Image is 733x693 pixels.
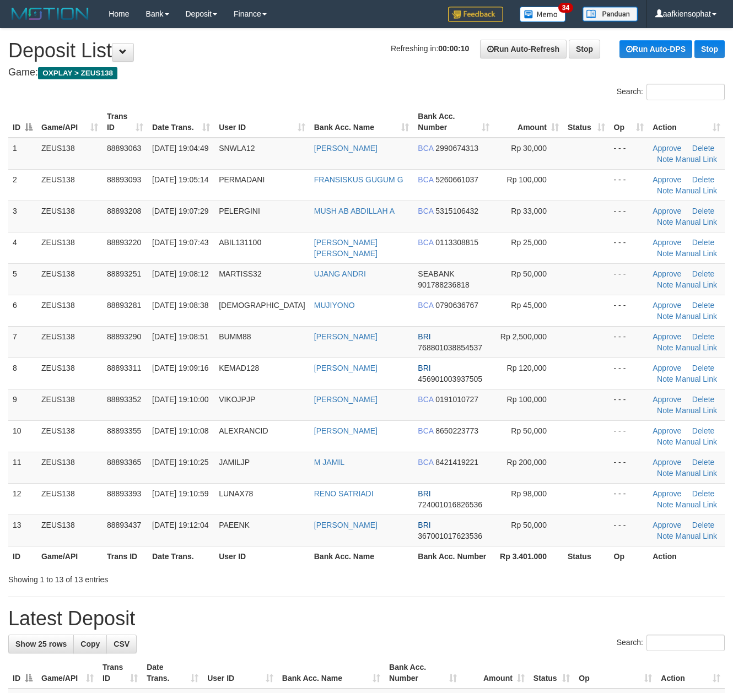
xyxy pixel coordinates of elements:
span: BCA [418,175,433,184]
a: Note [657,312,673,321]
th: Action [648,546,725,566]
span: [DATE] 19:10:25 [152,458,208,467]
span: JAMILJP [219,458,250,467]
th: Rp 3.401.000 [494,546,563,566]
span: BCA [418,458,433,467]
th: Bank Acc. Number: activate to sort column ascending [385,657,461,689]
span: BUMM88 [219,332,251,341]
th: Action: activate to sort column ascending [648,106,725,138]
span: VIKOJPJP [219,395,255,404]
h1: Deposit List [8,40,725,62]
a: RENO SATRIADI [314,489,374,498]
span: 88893355 [107,426,141,435]
span: 88893365 [107,458,141,467]
span: BCA [418,426,433,435]
span: SNWLA12 [219,144,255,153]
div: Showing 1 to 13 of 13 entries [8,570,297,585]
th: ID: activate to sort column descending [8,657,37,689]
a: Delete [692,144,714,153]
td: ZEUS138 [37,232,103,263]
a: Delete [692,458,714,467]
span: 88893093 [107,175,141,184]
span: ABIL131100 [219,238,261,247]
a: Manual Link [675,469,717,478]
span: BRI [418,364,430,372]
a: [PERSON_NAME] [PERSON_NAME] [314,238,378,258]
a: Delete [692,269,714,278]
a: Delete [692,175,714,184]
span: BCA [418,144,433,153]
span: Copy 367001017623536 to clipboard [418,532,482,540]
th: Op: activate to sort column ascending [574,657,656,689]
a: Approve [653,144,681,153]
a: Delete [692,364,714,372]
a: Note [657,406,673,415]
a: Manual Link [675,532,717,540]
span: [DATE] 19:10:00 [152,395,208,404]
th: Status: activate to sort column ascending [529,657,574,689]
th: Game/API [37,546,103,566]
td: - - - [610,515,649,546]
span: 88893311 [107,364,141,372]
span: 88893208 [107,207,141,215]
td: - - - [610,483,649,515]
td: ZEUS138 [37,483,103,515]
span: Refreshing in: [391,44,469,53]
th: Bank Acc. Name [310,546,414,566]
a: Manual Link [675,280,717,289]
a: Approve [653,364,681,372]
a: Manual Link [675,437,717,446]
span: Copy 5315106432 to clipboard [435,207,478,215]
th: Status: activate to sort column ascending [563,106,610,138]
a: Note [657,280,673,289]
a: [PERSON_NAME] [314,364,378,372]
span: [DATE] 19:07:29 [152,207,208,215]
span: [DEMOGRAPHIC_DATA] [219,301,305,310]
td: - - - [610,138,649,170]
span: Copy 8650223773 to clipboard [435,426,478,435]
img: panduan.png [583,7,638,21]
a: Manual Link [675,186,717,195]
a: [PERSON_NAME] [314,395,378,404]
a: Manual Link [675,500,717,509]
span: Copy 724001016826536 to clipboard [418,500,482,509]
td: 8 [8,358,37,389]
td: - - - [610,201,649,232]
a: Delete [692,426,714,435]
a: Note [657,186,673,195]
a: Note [657,532,673,540]
span: Copy 2990674313 to clipboard [435,144,478,153]
a: Note [657,218,673,226]
a: Manual Link [675,375,717,383]
th: Status [563,546,610,566]
span: SEABANK [418,269,454,278]
span: Rp 200,000 [507,458,547,467]
span: 88893281 [107,301,141,310]
a: Delete [692,332,714,341]
span: PELERGINI [219,207,260,215]
td: ZEUS138 [37,263,103,295]
span: Rp 100,000 [507,175,547,184]
span: [DATE] 19:10:59 [152,489,208,498]
a: Copy [73,635,107,653]
span: [DATE] 19:08:38 [152,301,208,310]
td: ZEUS138 [37,389,103,420]
span: 88893352 [107,395,141,404]
span: KEMAD128 [219,364,259,372]
th: Amount: activate to sort column ascending [461,657,529,689]
td: - - - [610,452,649,483]
th: Game/API: activate to sort column ascending [37,657,98,689]
a: MUJIYONO [314,301,355,310]
label: Search: [617,84,725,100]
td: ZEUS138 [37,452,103,483]
td: ZEUS138 [37,420,103,452]
span: BRI [418,332,430,341]
a: Manual Link [675,155,717,164]
a: Approve [653,301,681,310]
span: [DATE] 19:05:14 [152,175,208,184]
a: [PERSON_NAME] [314,426,378,435]
span: Rp 50,000 [511,521,547,529]
span: Rp 120,000 [507,364,547,372]
span: Rp 50,000 [511,426,547,435]
span: Copy 0790636767 to clipboard [435,301,478,310]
